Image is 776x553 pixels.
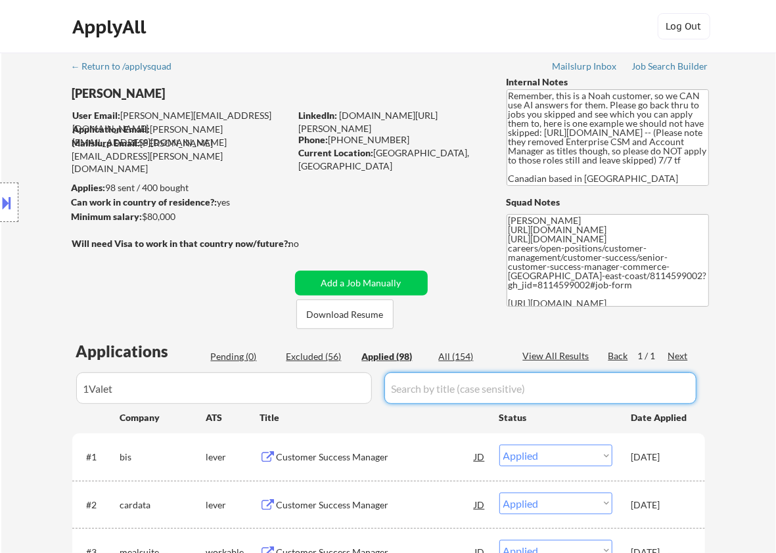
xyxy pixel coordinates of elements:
[632,62,709,71] div: Job Search Builder
[507,76,709,89] div: Internal Notes
[299,134,329,145] strong: Phone:
[668,349,689,363] div: Next
[553,62,618,71] div: Mailslurp Inbox
[638,349,668,363] div: 1 / 1
[299,147,374,158] strong: Current Location:
[631,411,689,424] div: Date Applied
[299,133,485,146] div: [PHONE_NUMBER]
[295,271,428,296] button: Add a Job Manually
[87,451,110,464] div: #1
[277,451,475,464] div: Customer Success Manager
[362,350,428,363] div: Applied (98)
[608,349,629,363] div: Back
[120,411,206,424] div: Company
[299,110,438,134] a: [DOMAIN_NAME][URL][PERSON_NAME]
[73,16,150,38] div: ApplyAll
[296,299,394,329] button: Download Resume
[499,405,612,429] div: Status
[76,372,372,404] input: Search by company (case sensitive)
[277,498,475,512] div: Customer Success Manager
[87,498,110,512] div: #2
[553,61,618,74] a: Mailslurp Inbox
[206,451,260,464] div: lever
[76,343,206,359] div: Applications
[439,350,505,363] div: All (154)
[120,498,206,512] div: cardata
[206,498,260,512] div: lever
[507,196,709,209] div: Squad Notes
[631,451,689,464] div: [DATE]
[658,13,710,39] button: Log Out
[299,110,338,121] strong: LinkedIn:
[71,61,185,74] a: ← Return to /applysquad
[299,146,485,172] div: [GEOGRAPHIC_DATA], [GEOGRAPHIC_DATA]
[120,451,206,464] div: bis
[631,498,689,512] div: [DATE]
[211,350,277,363] div: Pending (0)
[474,445,487,468] div: JD
[71,62,185,71] div: ← Return to /applysquad
[474,493,487,516] div: JD
[523,349,593,363] div: View All Results
[286,350,352,363] div: Excluded (56)
[289,237,327,250] div: no
[260,411,487,424] div: Title
[632,61,709,74] a: Job Search Builder
[384,372,696,404] input: Search by title (case sensitive)
[206,411,260,424] div: ATS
